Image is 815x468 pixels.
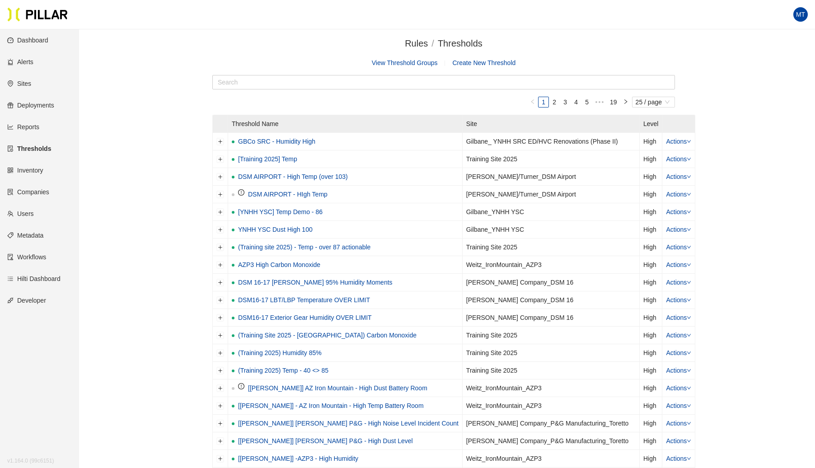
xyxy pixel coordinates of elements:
button: Expand row [217,279,224,286]
td: High [640,344,662,362]
a: Actions [666,226,691,233]
a: 4 [571,97,581,107]
td: High [640,168,662,186]
a: Actions [666,420,691,427]
a: Actions [666,261,691,268]
td: Weitz_IronMountain_AZP3 [463,379,640,397]
span: down [687,280,691,285]
td: Training Site 2025 [463,344,640,362]
span: down [687,456,691,461]
a: (Training 2025) Temp - 40 <> 85 [238,365,328,375]
span: Thresholds [438,38,482,48]
a: 1 [539,97,548,107]
td: Training Site 2025 [463,362,640,379]
a: [[PERSON_NAME]] [PERSON_NAME] P&G - High Noise Level Incident Count [238,418,459,428]
button: Expand row [217,261,224,268]
td: High [640,415,662,432]
a: alertAlerts [7,58,33,66]
th: Site [463,115,640,133]
a: Create New Threshold [452,59,515,66]
span: down [687,368,691,373]
a: DSM16-17 LBT/LBP Temperature OVER LIMIT [238,295,370,305]
td: High [640,327,662,344]
li: Next 5 Pages [592,97,607,108]
a: Actions [666,367,691,374]
td: High [640,379,662,397]
a: Actions [666,191,691,198]
a: DSM AIRPORT - HIgh Temp [248,189,328,199]
span: down [687,439,691,443]
a: View Threshold Groups [372,59,438,66]
td: Training Site 2025 [463,327,640,344]
a: Actions [666,243,691,251]
a: [YNHH YSC] Temp Demo - 86 [238,207,323,217]
a: Actions [666,314,691,321]
a: YNHH YSC Dust High 100 [238,225,313,234]
button: Expand row [217,173,224,180]
td: High [640,256,662,274]
button: Expand row [217,226,224,233]
td: Weitz_IronMountain_AZP3 [463,397,640,415]
button: Expand row [217,296,224,304]
a: auditWorkflows [7,253,46,261]
button: Expand row [217,314,224,321]
span: down [687,192,691,197]
span: down [687,157,691,161]
a: (Training site 2025) - Temp - over 87 actionable [238,242,370,252]
a: line-chartReports [7,123,39,131]
a: environmentSites [7,80,31,87]
a: barsHilti Dashboard [7,275,61,282]
button: left [527,97,538,108]
span: MT [796,7,805,22]
span: ••• [592,97,607,108]
td: Training Site 2025 [463,239,640,256]
button: Expand row [217,367,224,374]
a: Actions [666,437,691,445]
span: down [687,298,691,302]
a: exceptionThresholds [7,145,51,152]
button: Expand row [217,455,224,462]
span: right [623,99,628,104]
a: Actions [666,332,691,339]
a: teamUsers [7,210,34,217]
a: [[PERSON_NAME]] - AZ Iron Mountain - High Temp Battery Room [238,401,424,411]
span: down [687,386,691,390]
button: Expand row [217,191,224,198]
th: Threshold Name [228,115,463,133]
span: down [687,421,691,426]
a: DSM16-17 Exterior Gear Humidity OVER LIMIT [238,313,372,323]
a: Actions [666,208,691,215]
span: exclamation-circle [238,189,248,199]
a: Actions [666,455,691,462]
li: 5 [581,97,592,108]
td: High [640,362,662,379]
td: Training Site 2025 [463,150,640,168]
li: 2 [549,97,560,108]
span: down [687,403,691,408]
td: High [640,221,662,239]
td: [PERSON_NAME]/Turner_DSM Airport [463,186,640,203]
a: Actions [666,138,691,145]
button: Expand row [217,138,224,145]
a: 5 [582,97,592,107]
a: Actions [666,279,691,286]
td: Weitz_IronMountain_AZP3 [463,256,640,274]
td: [PERSON_NAME] Company_DSM 16 [463,274,640,291]
td: High [640,274,662,291]
td: High [640,150,662,168]
span: down [687,139,691,144]
td: [PERSON_NAME]/Turner_DSM Airport [463,168,640,186]
td: [PERSON_NAME] Company_P&G Manufacturing_Toretto [463,415,640,432]
button: Expand row [217,155,224,163]
span: down [687,210,691,214]
button: Expand row [217,208,224,215]
a: giftDeployments [7,102,54,109]
td: High [640,203,662,221]
button: Expand row [217,243,224,251]
a: Actions [666,402,691,409]
a: Actions [666,155,691,163]
li: Previous Page [527,97,538,108]
a: GBCo SRC - Humidity High [238,136,315,146]
span: down [687,351,691,355]
a: apiDeveloper [7,297,46,304]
